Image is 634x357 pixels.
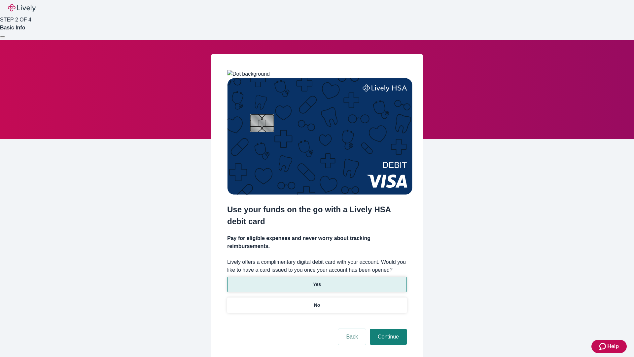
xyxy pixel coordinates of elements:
[591,340,627,353] button: Zendesk support iconHelp
[227,277,407,292] button: Yes
[313,281,321,288] p: Yes
[227,78,412,195] img: Debit card
[227,297,407,313] button: No
[314,302,320,309] p: No
[338,329,366,345] button: Back
[8,4,36,12] img: Lively
[227,234,407,250] h4: Pay for eligible expenses and never worry about tracking reimbursements.
[227,204,407,227] h2: Use your funds on the go with a Lively HSA debit card
[607,342,619,350] span: Help
[370,329,407,345] button: Continue
[227,258,407,274] label: Lively offers a complimentary digital debit card with your account. Would you like to have a card...
[227,70,270,78] img: Dot background
[599,342,607,350] svg: Zendesk support icon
